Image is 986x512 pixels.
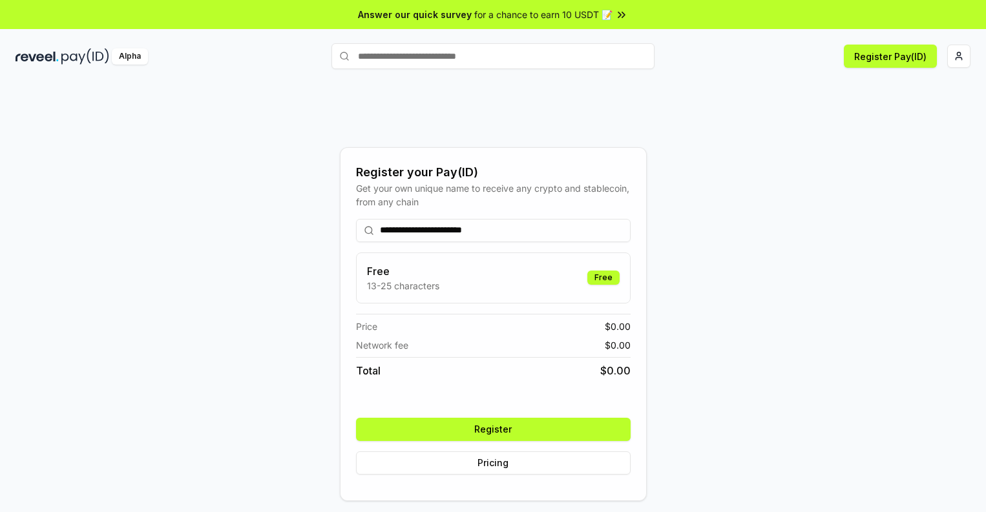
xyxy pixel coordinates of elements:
[356,338,408,352] span: Network fee
[587,271,620,285] div: Free
[112,48,148,65] div: Alpha
[356,418,631,441] button: Register
[356,181,631,209] div: Get your own unique name to receive any crypto and stablecoin, from any chain
[605,338,631,352] span: $ 0.00
[356,163,631,181] div: Register your Pay(ID)
[844,45,937,68] button: Register Pay(ID)
[356,320,377,333] span: Price
[605,320,631,333] span: $ 0.00
[16,48,59,65] img: reveel_dark
[600,363,631,378] span: $ 0.00
[358,8,472,21] span: Answer our quick survey
[356,363,381,378] span: Total
[474,8,613,21] span: for a chance to earn 10 USDT 📝
[367,279,439,292] p: 13-25 characters
[356,451,631,475] button: Pricing
[61,48,109,65] img: pay_id
[367,263,439,279] h3: Free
